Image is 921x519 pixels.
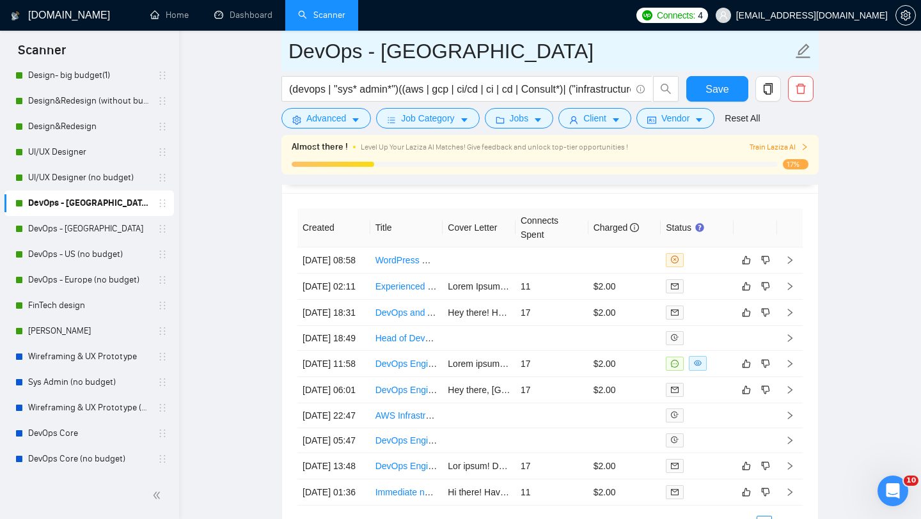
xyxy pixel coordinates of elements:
[375,461,635,471] a: DevOps Engineer with On-Prem / Bare Metal Experience Needed
[297,300,370,326] td: [DATE] 18:31
[785,461,794,470] span: right
[761,461,770,471] span: dislike
[298,10,345,20] a: searchScanner
[361,143,628,151] span: Level Up Your Laziza AI Matches! Give feedback and unlock top-tier opportunities !
[375,281,626,291] a: Experienced DevOps Engineer for On-Prem OSS Server Stack
[904,476,918,486] span: 10
[214,10,272,20] a: dashboardDashboard
[460,115,469,125] span: caret-down
[516,274,588,300] td: 11
[28,216,150,242] a: DevOps - [GEOGRAPHIC_DATA]
[647,115,656,125] span: idcard
[292,140,348,154] span: Almost there !
[152,489,165,502] span: double-left
[739,382,754,398] button: like
[28,63,150,88] a: Design- big budget(1)
[28,165,150,190] a: UI/UX Designer (no budget)
[157,326,168,336] span: holder
[758,305,773,320] button: dislike
[28,421,150,446] a: DevOps Core
[785,282,794,291] span: right
[370,479,443,506] td: Immediate need - Experienced DevOps Engineer Needed for Nginx and Docker Issue Resolution
[742,307,751,318] span: like
[28,88,150,114] a: Design&Redesign (without budget)
[510,111,529,125] span: Jobs
[642,10,652,20] img: upwork-logo.png
[671,360,679,368] span: message
[686,76,748,102] button: Save
[739,305,754,320] button: like
[28,344,150,369] a: Wireframing & UX Prototype
[719,11,728,20] span: user
[588,479,661,506] td: $2.00
[288,35,792,67] input: Scanner name...
[516,377,588,403] td: 17
[157,428,168,438] span: holder
[375,410,586,421] a: AWS Infrastructure Setup with IaC/DevOps Practices
[742,281,751,291] span: like
[297,403,370,428] td: [DATE] 22:47
[785,411,794,420] span: right
[739,484,754,500] button: like
[750,141,808,153] button: Train Laziza AI
[671,283,679,290] span: mail
[157,377,168,387] span: holder
[370,428,443,453] td: DevOps Engineer with On-Prem / Bare Metal Experience Needed
[28,139,150,165] a: UI/UX Designer
[28,114,150,139] a: Design&Redesign
[785,385,794,394] span: right
[636,85,645,93] span: info-circle
[289,81,631,97] input: Search Freelance Jobs...
[375,333,620,343] a: Head of DevOps for High-Growth SaaS (Fractional/Part Time)
[150,10,189,20] a: homeHome
[370,403,443,428] td: AWS Infrastructure Setup with IaC/DevOps Practices
[516,208,588,247] th: Connects Spent
[28,369,150,395] a: Sys Admin (no budget)
[795,43,812,59] span: edit
[705,81,728,97] span: Save
[11,6,20,26] img: logo
[370,300,443,326] td: DevOps and AWS (email infrastructure)
[725,111,760,125] a: Reset All
[671,386,679,394] span: mail
[661,208,734,247] th: Status
[370,326,443,351] td: Head of DevOps for High-Growth SaaS (Fractional/Part Time)
[516,479,588,506] td: 11
[694,359,702,367] span: eye
[785,359,794,368] span: right
[756,83,780,95] span: copy
[297,453,370,479] td: [DATE] 13:48
[761,359,770,369] span: dislike
[157,403,168,413] span: holder
[375,435,635,445] a: DevOps Engineer with On-Prem / Bare Metal Experience Needed
[758,252,773,268] button: dislike
[28,446,150,472] a: DevOps Core (no budget)
[785,308,794,317] span: right
[281,108,371,128] button: settingAdvancedcaret-down
[28,293,150,318] a: FinTech design
[292,115,301,125] span: setting
[375,487,760,497] a: Immediate need - Experienced DevOps Engineer Needed for Nginx and Docker Issue Resolution
[758,484,773,500] button: dislike
[297,208,370,247] th: Created
[671,488,679,496] span: mail
[758,382,773,398] button: dislike
[801,143,808,151] span: right
[742,385,751,395] span: like
[739,252,754,268] button: like
[761,487,770,497] span: dislike
[370,351,443,377] td: DevOps Engineer with On-Prem / Bare Metal Experience Needed
[785,256,794,265] span: right
[157,121,168,132] span: holder
[387,115,396,125] span: bars
[28,318,150,344] a: [PERSON_NAME]
[297,351,370,377] td: [DATE] 11:58
[758,279,773,294] button: dislike
[895,5,916,26] button: setting
[370,453,443,479] td: DevOps Engineer with On-Prem / Bare Metal Experience Needed
[785,436,794,445] span: right
[569,115,578,125] span: user
[157,300,168,311] span: holder
[671,411,679,419] span: field-time
[157,173,168,183] span: holder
